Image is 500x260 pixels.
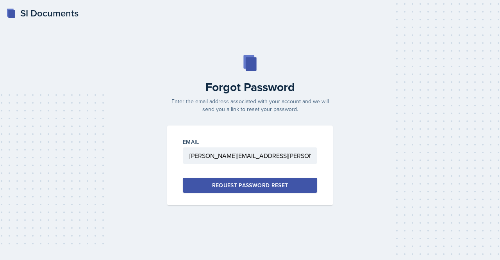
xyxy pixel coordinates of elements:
[183,147,317,164] input: Email
[183,138,199,146] label: Email
[212,181,288,189] div: Request Password Reset
[162,80,337,94] h2: Forgot Password
[183,178,317,193] button: Request Password Reset
[6,6,79,20] a: SI Documents
[162,97,337,113] p: Enter the email address associated with your account and we will send you a link to reset your pa...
